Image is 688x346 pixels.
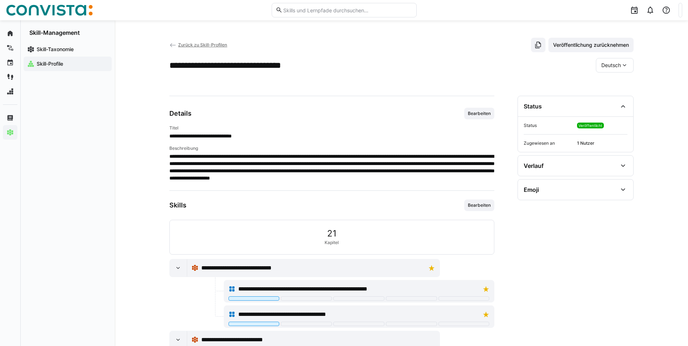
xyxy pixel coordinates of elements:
[601,62,621,69] span: Deutsch
[552,41,630,49] span: Veröffentlichung zurücknehmen
[524,103,542,110] div: Status
[578,123,602,128] span: Veröffentlicht
[577,140,627,146] span: 1 Nutzer
[524,140,574,146] span: Zugewiesen an
[169,125,494,131] h4: Titel
[169,42,227,48] a: Zurück zu Skill-Profilen
[524,162,544,169] div: Verlauf
[169,110,191,118] h3: Details
[467,202,491,208] span: Bearbeiten
[464,199,494,211] button: Bearbeiten
[169,201,186,209] h3: Skills
[325,240,339,246] span: Kapitel
[524,123,574,128] span: Status
[524,186,539,193] div: Emoji
[178,42,227,48] span: Zurück zu Skill-Profilen
[327,229,337,238] span: 21
[467,111,491,116] span: Bearbeiten
[169,145,494,151] h4: Beschreibung
[464,108,494,119] button: Bearbeiten
[548,38,634,52] button: Veröffentlichung zurücknehmen
[283,7,412,13] input: Skills und Lernpfade durchsuchen…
